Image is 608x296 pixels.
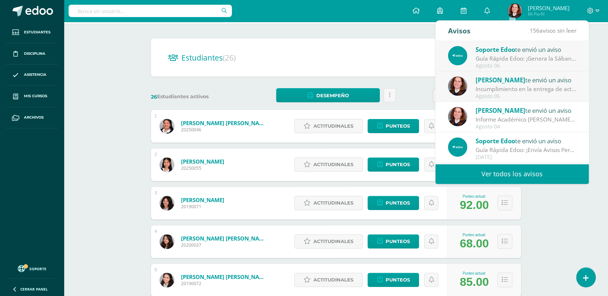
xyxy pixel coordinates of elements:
[530,26,576,34] span: avisos sin leer
[155,152,157,157] div: 2
[527,11,569,17] span: Mi Perfil
[294,119,363,133] a: Actitudinales
[476,115,576,124] div: Informe Académico Ana Gabriela García Soto : Buenas tardes, reciban un cordial saludo El motivo d...
[476,45,515,54] span: Soporte Edoo
[24,51,45,57] span: Disciplina
[367,273,419,287] a: Punteos
[6,86,58,107] a: Mis cursos
[476,106,576,115] div: te envió un aviso
[181,203,224,210] span: 20190071
[181,242,268,248] span: 20200037
[476,106,525,115] span: [PERSON_NAME]
[151,94,157,100] span: 26
[476,137,515,145] span: Soporte Edoo
[181,158,224,165] a: [PERSON_NAME]
[530,26,539,34] span: 156
[385,196,410,210] span: Punteos
[385,235,410,248] span: Punteos
[294,157,363,172] a: Actitudinales
[435,164,589,184] a: Ver todos los avisos
[367,157,419,172] a: Punteos
[181,280,268,287] span: 20190072
[385,119,410,133] span: Punteos
[294,234,363,248] a: Actitudinales
[476,76,525,84] span: [PERSON_NAME]
[69,5,232,17] input: Busca un usuario...
[476,124,576,130] div: Agosto 04
[294,273,363,287] a: Actitudinales
[476,54,576,63] div: Guía Rápida Edoo: ¡Genera la Sábana de tu Curso en Pocos Pasos!: En Edoo, buscamos facilitar la a...
[316,89,349,102] span: Desempeño
[160,196,174,210] img: 4d451586f7cb9f656e31a2bdade9e39c.png
[24,115,44,120] span: Archivos
[223,53,236,63] span: (26)
[313,235,353,248] span: Actitudinales
[313,273,353,287] span: Actitudinales
[155,114,157,119] div: 1
[24,29,50,35] span: Estudiantes
[313,119,353,133] span: Actitudinales
[181,119,268,127] a: [PERSON_NAME] [PERSON_NAME]
[508,4,522,18] img: fd0864b42e40efb0ca870be3ccd70d1f.png
[448,21,471,41] div: Avisos
[181,165,224,171] span: 20250055
[448,137,467,157] img: 544892825c0ef607e0100ea1c1606ec1.png
[20,287,48,292] span: Cerrar panel
[460,237,489,250] div: 68.00
[313,158,353,171] span: Actitudinales
[6,22,58,43] a: Estudiantes
[448,77,467,96] img: cde052c26e31b6a5c729714eb4ceb836.png
[294,196,363,210] a: Actitudinales
[476,93,576,99] div: Agosto 05
[155,190,157,196] div: 3
[181,127,268,133] span: 20250046
[313,196,353,210] span: Actitudinales
[181,235,268,242] a: [PERSON_NAME] [PERSON_NAME]
[151,93,239,100] label: Estudiantes activos
[527,4,569,12] span: [PERSON_NAME]
[181,196,224,203] a: [PERSON_NAME]
[155,267,157,272] div: 5
[9,263,55,273] a: Soporte
[385,273,410,287] span: Punteos
[155,229,157,234] div: 4
[460,271,489,275] div: Punteo actual:
[24,72,46,78] span: Asistencia
[476,154,576,160] div: [DATE]
[367,119,419,133] a: Punteos
[24,93,47,99] span: Mis cursos
[476,146,576,154] div: Guía Rápida Edoo: ¡Envía Avisos Personalizados a Estudiantes Específicos con Facilidad!: En Edoo,...
[29,266,46,271] span: Soporte
[448,107,467,126] img: cde052c26e31b6a5c729714eb4ceb836.png
[460,233,489,237] div: Punteo actual:
[276,88,379,102] a: Desempeño
[460,198,489,212] div: 92.00
[181,273,268,280] a: [PERSON_NAME] [PERSON_NAME]
[476,45,576,54] div: te envió un aviso
[476,75,576,85] div: te envió un aviso
[448,46,467,65] img: 544892825c0ef607e0100ea1c1606ec1.png
[6,107,58,128] a: Archivos
[160,273,174,287] img: 3e366a47b3054721d306ff0bd587f04e.png
[460,194,489,198] div: Punteo actual:
[385,158,410,171] span: Punteos
[6,43,58,65] a: Disciplina
[367,196,419,210] a: Punteos
[160,157,174,172] img: 9b87061cb653142d0f4089bf628bde82.png
[181,53,236,63] span: Estudiantes
[476,136,576,145] div: te envió un aviso
[160,119,174,133] img: ad66aace3be1f2641aade355974161b6.png
[6,65,58,86] a: Asistencia
[433,89,521,103] input: Busca el estudiante aquí...
[460,275,489,289] div: 85.00
[160,234,174,249] img: 15a868a803804f6a3fb67e2cf5729116.png
[367,234,419,248] a: Punteos
[476,85,576,93] div: Incumplimiento en la entrega de actividad de cierre: Buenos días, gusto de saludarles, por este m...
[476,63,576,69] div: Agosto 06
